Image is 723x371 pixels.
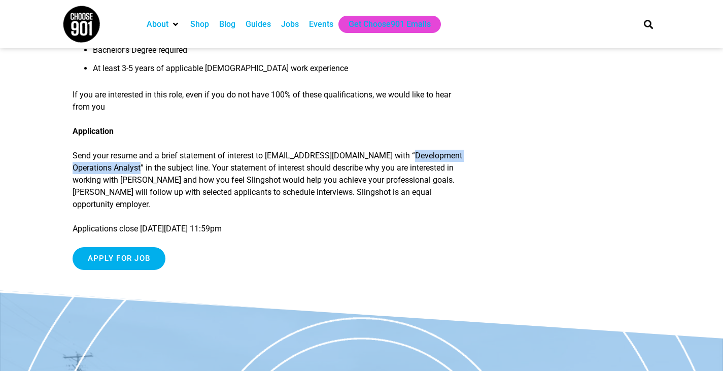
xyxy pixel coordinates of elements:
p: Send your resume and a brief statement of interest to [EMAIL_ADDRESS][DOMAIN_NAME] with “Developm... [73,150,465,211]
a: Shop [190,18,209,30]
input: Apply for job [73,247,166,270]
a: Jobs [281,18,299,30]
a: Events [309,18,333,30]
a: Get Choose901 Emails [349,18,431,30]
nav: Main nav [142,16,627,33]
li: Bachelor’s Degree required [93,44,465,62]
strong: Application [73,126,114,136]
li: At least 3-5 years of applicable [DEMOGRAPHIC_DATA] work experience [93,62,465,81]
div: About [142,16,185,33]
p: Applications close [DATE][DATE] 11:59pm [73,223,465,235]
a: About [147,18,168,30]
a: Guides [246,18,271,30]
p: If you are interested in this role, even if you do not have 100% of these qualifications, we woul... [73,89,465,113]
a: Blog [219,18,235,30]
div: Search [640,16,657,32]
